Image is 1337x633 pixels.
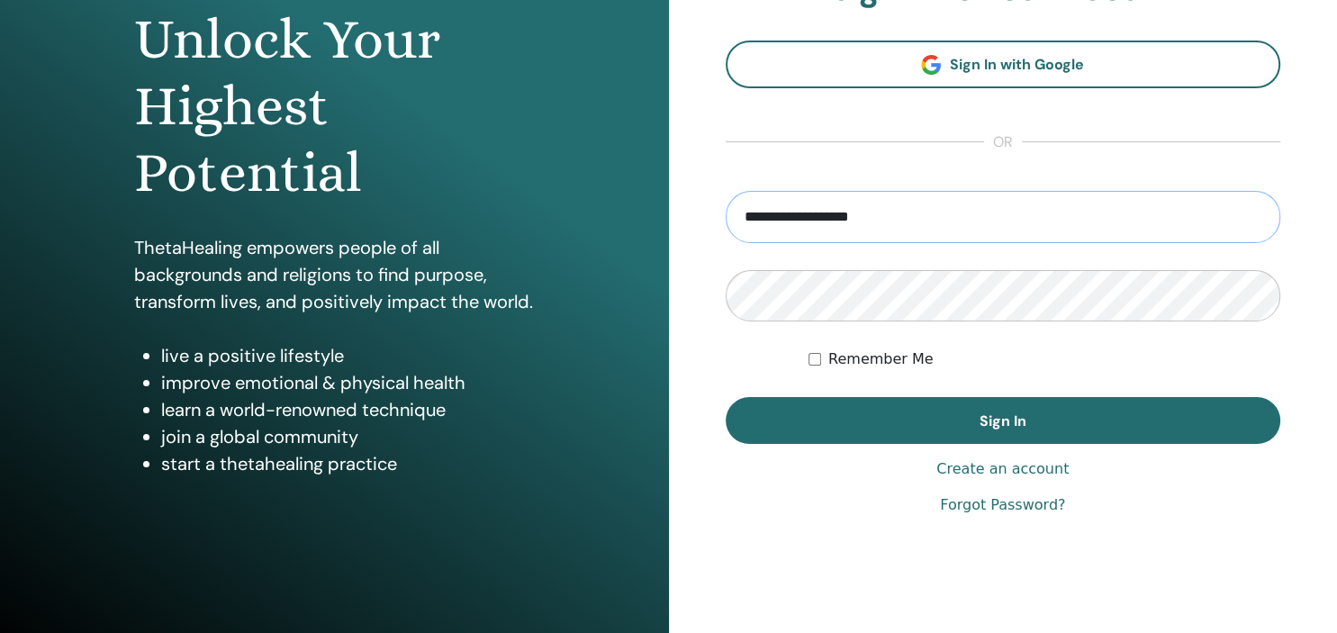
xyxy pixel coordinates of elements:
[726,397,1281,444] button: Sign In
[940,494,1065,516] a: Forgot Password?
[134,6,535,207] h1: Unlock Your Highest Potential
[809,348,1280,370] div: Keep me authenticated indefinitely or until I manually logout
[161,342,535,369] li: live a positive lifestyle
[161,369,535,396] li: improve emotional & physical health
[161,396,535,423] li: learn a world-renowned technique
[984,131,1022,153] span: or
[980,411,1026,430] span: Sign In
[134,234,535,315] p: ThetaHealing empowers people of all backgrounds and religions to find purpose, transform lives, a...
[161,450,535,477] li: start a thetahealing practice
[161,423,535,450] li: join a global community
[950,55,1084,74] span: Sign In with Google
[828,348,934,370] label: Remember Me
[936,458,1069,480] a: Create an account
[726,41,1281,88] a: Sign In with Google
